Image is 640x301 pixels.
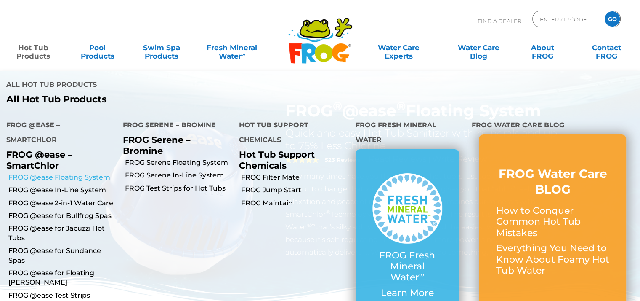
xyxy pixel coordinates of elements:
a: Fresh MineralWater∞ [201,39,263,56]
p: Learn More [372,288,443,298]
p: FROG Serene – Bromine [123,134,227,156]
a: FROG Maintain [241,199,349,208]
a: Swim SpaProducts [137,39,186,56]
p: Hot Tub Support Chemicals [239,149,343,170]
sup: ∞ [241,51,245,57]
a: ContactFROG [582,39,632,56]
a: FROG @ease for Jacuzzi Hot Tubs [8,224,117,243]
input: Zip Code Form [539,13,596,25]
a: PoolProducts [72,39,122,56]
h4: FROG @ease – SmartChlor [6,118,110,149]
a: FROG @ease for Sundance Spas [8,246,117,265]
a: Water CareExperts [358,39,439,56]
a: FROG Test Strips for Hot Tubs [125,184,233,193]
h4: Hot Tub Support Chemicals [239,118,343,149]
p: FROG @ease – SmartChlor [6,149,110,170]
a: FROG @ease Floating System [8,173,117,182]
h3: FROG Water Care BLOG [496,166,609,197]
h4: All Hot Tub Products [6,77,313,94]
sup: ∞ [419,270,424,279]
p: Find A Dealer [478,11,521,32]
a: FROG Water Care BLOG How to Conquer Common Hot Tub Mistakes Everything You Need to Know About Foa... [496,166,609,280]
a: FROG @ease for Bullfrog Spas [8,211,117,220]
a: FROG @ease Test Strips [8,291,117,300]
a: FROG Serene Floating System [125,158,233,167]
a: All Hot Tub Products [6,94,313,105]
a: Hot TubProducts [8,39,58,56]
a: FROG Serene In-Line System [125,171,233,180]
a: FROG @ease for Floating [PERSON_NAME] [8,269,117,288]
h4: FROG Serene – Bromine [123,118,227,134]
a: FROG @ease 2-in-1 Water Care [8,199,117,208]
a: FROG Filter Mate [241,173,349,182]
h4: FROG Water Care Blog [472,118,634,134]
p: FROG Fresh Mineral Water [372,250,443,283]
a: FROG Jump Start [241,185,349,195]
input: GO [605,11,620,27]
a: FROG @ease In-Line System [8,185,117,195]
a: AboutFROG [518,39,567,56]
p: Everything You Need to Know About Foamy Hot Tub Water [496,243,609,276]
a: Water CareBlog [454,39,503,56]
p: How to Conquer Common Hot Tub Mistakes [496,205,609,239]
h4: FROG Fresh Mineral Water [356,118,459,149]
